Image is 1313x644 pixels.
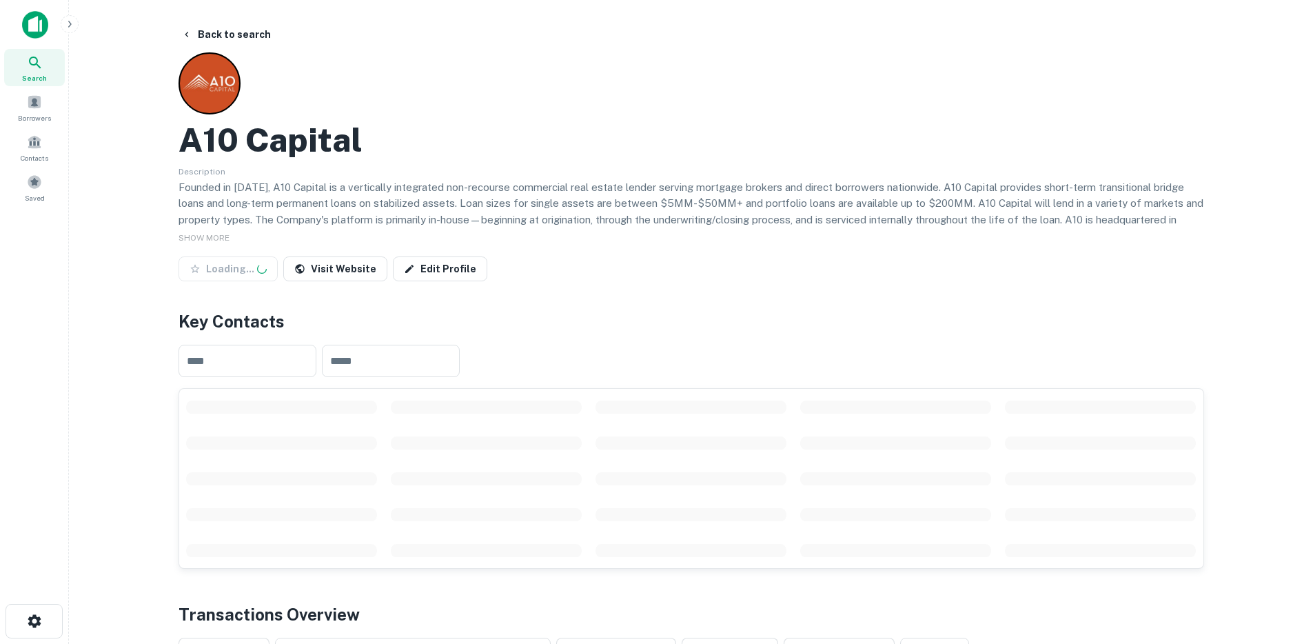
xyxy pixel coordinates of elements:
[179,602,360,627] h4: Transactions Overview
[179,309,1204,334] h4: Key Contacts
[4,49,65,86] a: Search
[22,11,48,39] img: capitalize-icon.png
[179,167,225,177] span: Description
[179,179,1204,244] p: Founded in [DATE], A10 Capital is a vertically integrated non-recourse commercial real estate len...
[283,256,387,281] a: Visit Website
[4,169,65,206] a: Saved
[179,120,363,160] h2: A10 Capital
[1244,534,1313,600] iframe: Chat Widget
[176,22,276,47] button: Back to search
[4,89,65,126] a: Borrowers
[21,152,48,163] span: Contacts
[393,256,487,281] a: Edit Profile
[18,112,51,123] span: Borrowers
[179,233,230,243] span: SHOW MORE
[22,72,47,83] span: Search
[25,192,45,203] span: Saved
[179,389,1203,568] div: scrollable content
[4,129,65,166] a: Contacts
